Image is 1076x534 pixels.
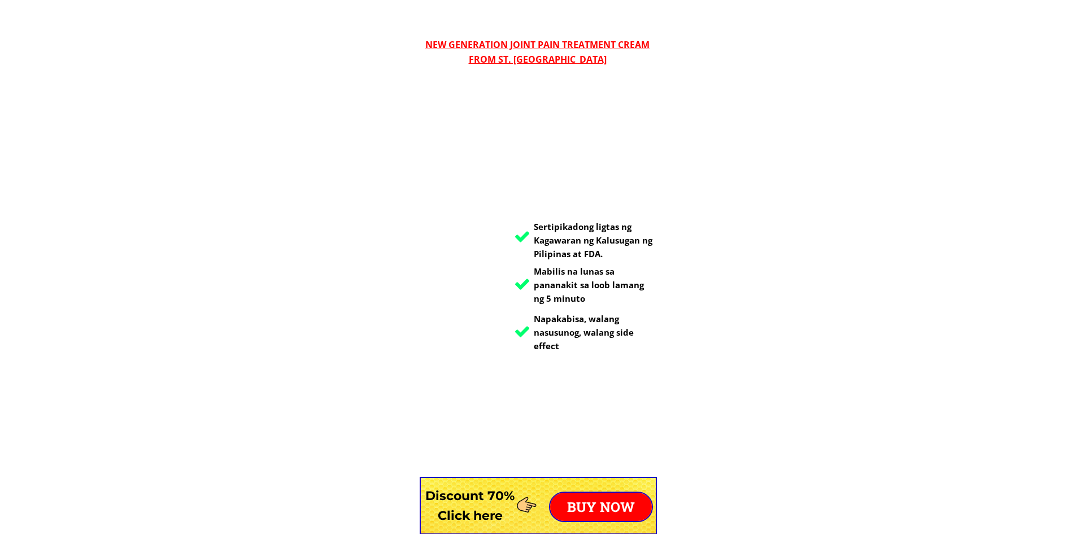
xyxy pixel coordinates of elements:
h3: Napakabisa, walang nasusunog, walang side effect [534,312,656,353]
h3: Mabilis na lunas sa pananakit sa loob lamang ng 5 minuto [534,264,654,305]
h3: Discount 70% Click here [420,486,521,526]
h3: Sertipikadong ligtas ng Kagawaran ng Kalusugan ng Pilipinas at FDA. [534,220,659,261]
span: New generation joint pain treatment cream from St. [GEOGRAPHIC_DATA] [425,38,650,66]
p: BUY NOW [550,493,652,521]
